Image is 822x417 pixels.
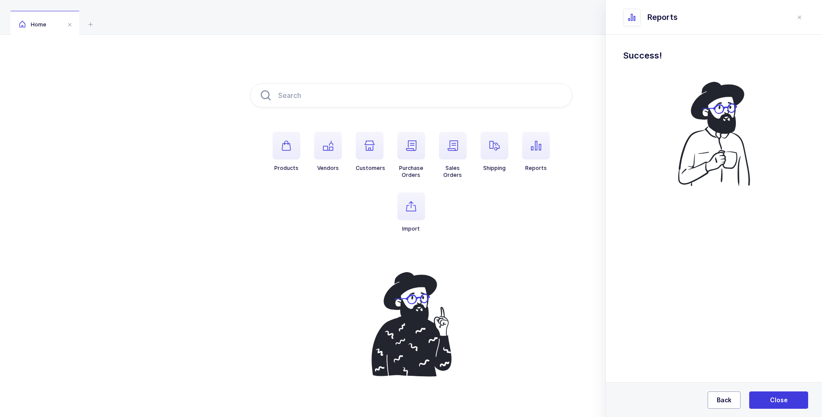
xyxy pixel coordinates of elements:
button: SalesOrders [439,132,467,179]
button: Import [397,192,425,232]
img: coffee.svg [666,76,763,191]
img: pointing-up.svg [363,267,460,381]
button: Reports [522,132,550,172]
button: Back [708,391,741,409]
button: Shipping [481,132,508,172]
input: Search [250,83,572,108]
button: Close [749,391,808,409]
span: Close [770,396,788,404]
button: Products [273,132,300,172]
h1: Success! [623,49,805,62]
button: Vendors [314,132,342,172]
span: Home [19,21,46,28]
button: PurchaseOrders [397,132,425,179]
span: Reports [647,12,678,23]
button: close drawer [794,12,805,23]
button: Customers [356,132,385,172]
span: Back [717,396,731,404]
